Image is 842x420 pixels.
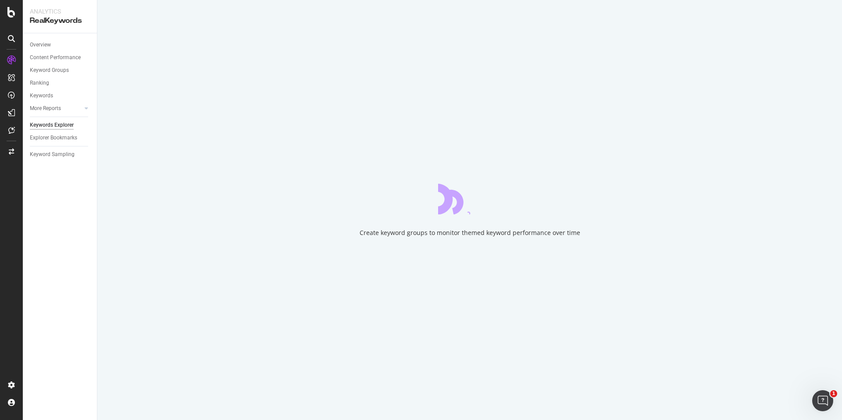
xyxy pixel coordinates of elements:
[30,16,90,26] div: RealKeywords
[30,91,53,100] div: Keywords
[30,121,74,130] div: Keywords Explorer
[30,7,90,16] div: Analytics
[30,133,77,142] div: Explorer Bookmarks
[30,91,91,100] a: Keywords
[438,183,501,214] div: animation
[30,150,75,159] div: Keyword Sampling
[30,78,91,88] a: Ranking
[30,66,91,75] a: Keyword Groups
[30,104,61,113] div: More Reports
[30,133,91,142] a: Explorer Bookmarks
[360,228,580,237] div: Create keyword groups to monitor themed keyword performance over time
[30,66,69,75] div: Keyword Groups
[30,40,91,50] a: Overview
[30,150,91,159] a: Keyword Sampling
[30,53,81,62] div: Content Performance
[30,40,51,50] div: Overview
[830,390,837,397] span: 1
[812,390,833,411] iframe: Intercom live chat
[30,104,82,113] a: More Reports
[30,121,91,130] a: Keywords Explorer
[30,78,49,88] div: Ranking
[30,53,91,62] a: Content Performance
